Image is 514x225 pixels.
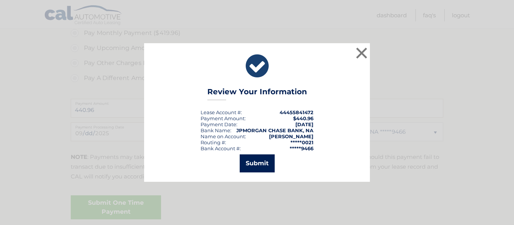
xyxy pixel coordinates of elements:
div: Name on Account: [201,133,246,139]
button: Submit [240,154,275,172]
div: : [201,121,237,127]
button: × [354,45,369,60]
div: Bank Account #: [201,145,241,151]
strong: JPMORGAN CHASE BANK, NA [236,127,313,133]
div: Payment Amount: [201,115,246,121]
div: Routing #: [201,139,226,145]
span: Payment Date [201,121,236,127]
span: [DATE] [295,121,313,127]
div: Lease Account #: [201,109,242,115]
h3: Review Your Information [207,87,307,100]
strong: [PERSON_NAME] [269,133,313,139]
span: $440.96 [293,115,313,121]
strong: 44455841472 [280,109,313,115]
div: Bank Name: [201,127,231,133]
